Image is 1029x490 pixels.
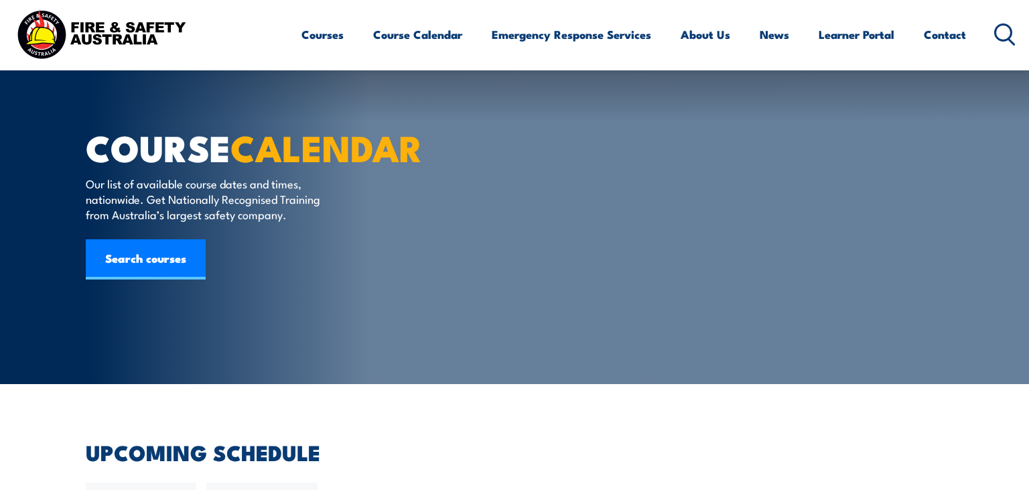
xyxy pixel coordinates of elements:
[86,239,206,280] a: Search courses
[760,17,789,52] a: News
[819,17,894,52] a: Learner Portal
[373,17,462,52] a: Course Calendar
[924,17,966,52] a: Contact
[492,17,651,52] a: Emergency Response Services
[301,17,344,52] a: Courses
[230,119,423,174] strong: CALENDAR
[86,131,417,163] h1: COURSE
[681,17,730,52] a: About Us
[86,442,943,461] h2: UPCOMING SCHEDULE
[86,176,330,223] p: Our list of available course dates and times, nationwide. Get Nationally Recognised Training from...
